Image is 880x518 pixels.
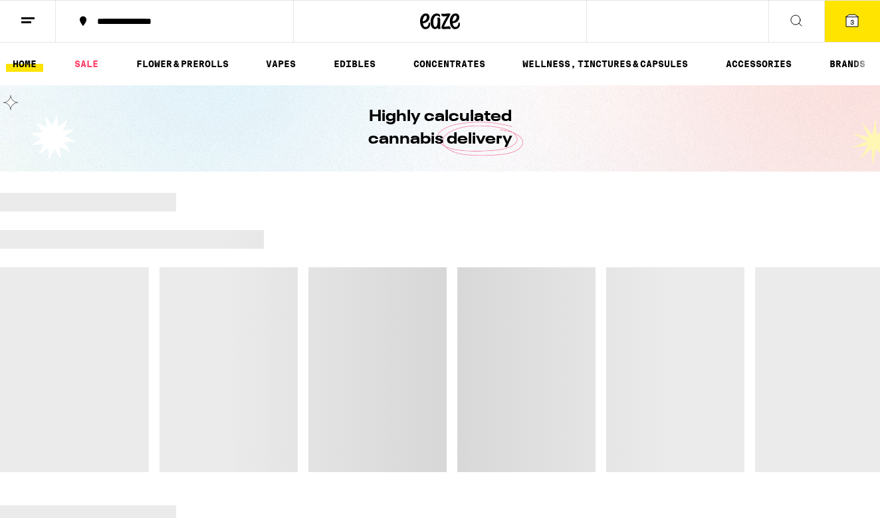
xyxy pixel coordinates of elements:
[850,18,854,26] span: 3
[823,56,872,72] a: BRANDS
[407,56,492,72] a: CONCENTRATES
[719,56,798,72] a: ACCESSORIES
[824,1,880,42] button: 3
[130,56,235,72] a: FLOWER & PREROLLS
[327,56,382,72] a: EDIBLES
[259,56,302,72] a: VAPES
[516,56,695,72] a: WELLNESS, TINCTURES & CAPSULES
[330,106,550,151] h1: Highly calculated cannabis delivery
[68,56,105,72] a: SALE
[6,56,43,72] a: HOME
